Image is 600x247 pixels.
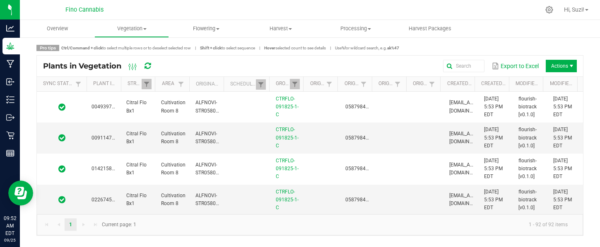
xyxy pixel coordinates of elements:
[200,46,222,50] strong: Shift + click
[378,81,393,87] a: Origin Package IDSortable
[243,20,318,37] a: Harvest
[345,104,392,110] span: 0587984774232601
[546,60,577,72] span: Actions
[553,158,572,179] span: [DATE] 5:53 PM EDT
[276,189,299,210] a: CTRFLO-091825-1-C
[345,81,359,87] a: Origin PlantSortable
[6,113,14,122] inline-svg: Outbound
[310,81,324,87] a: Origin GroupSortable
[264,46,326,50] span: selected count to see details
[342,46,345,50] strong: %
[518,189,537,210] span: flourish-biotrack [v0.1.0]
[324,79,334,89] a: Filter
[176,79,186,89] a: Filter
[8,181,33,205] iframe: Resource center
[484,96,503,117] span: [DATE] 5:53 PM EDT
[169,25,243,32] span: Flowering
[92,197,138,203] span: 0226745351377003
[484,158,503,179] span: [DATE] 5:53 PM EDT
[200,46,255,50] span: to select sequence
[6,78,14,86] inline-svg: Inbound
[345,197,392,203] span: 0587984774232601
[553,96,572,117] span: [DATE] 5:53 PM EDT
[94,20,169,37] a: Vegetation
[161,162,186,176] span: Cultivation Room 8
[191,45,200,51] span: |
[161,193,186,206] span: Cultivation Room 8
[413,81,427,87] a: Origin Package Lot NumberSortable
[276,158,299,179] a: CTRFLO-091825-1-C
[447,81,472,87] a: Created BySortable
[161,131,186,144] span: Cultivation Room 8
[161,100,186,113] span: Cultivation Room 8
[256,79,266,90] a: Filter
[92,166,138,171] span: 0142158394001658
[393,79,402,89] a: Filter
[141,218,574,232] kendo-pager-info: 1 - 92 of 92 items
[255,45,264,51] span: |
[195,193,236,206] span: ALFNOVI-STR05800000085
[484,127,503,148] span: [DATE] 5:53 PM EDT
[319,25,393,32] span: Processing
[516,81,540,87] a: Modified BySortable
[276,96,299,117] a: CTRFLO-091825-1-C
[553,127,572,148] span: [DATE] 5:53 PM EDT
[449,131,489,144] span: [EMAIL_ADDRESS][DOMAIN_NAME]
[393,20,467,37] a: Harvest Packages
[449,100,489,113] span: [EMAIL_ADDRESS][DOMAIN_NAME]
[224,77,269,92] th: Scheduled
[335,46,399,50] span: Use for wildcard search, e.g.
[36,45,59,51] span: Pro tips
[518,158,537,179] span: flourish-biotrack [v0.1.0]
[43,81,73,87] a: Sync StatusSortable
[345,135,392,141] span: 0587984774232601
[95,25,169,32] span: Vegetation
[553,189,572,210] span: [DATE] 5:53 PM EDT
[162,81,176,87] a: AreaSortable
[544,6,554,14] div: Manage settings
[61,46,191,50] span: to select multiple rows or to deselect selected row
[65,6,104,13] span: Fino Cannabis
[65,218,77,231] a: Page 1
[58,165,65,173] span: In Sync
[290,79,300,89] a: Filter
[37,214,583,235] kendo-pager: Current page: 1
[92,135,138,141] span: 0091147841930258
[6,131,14,139] inline-svg: Retail
[276,127,299,148] a: CTRFLO-091825-1-C
[276,81,290,87] a: GroupSortable
[189,77,224,92] th: Original Plant ID
[126,193,147,206] span: Citral Flo Bx1
[264,46,275,50] strong: Hover
[6,24,14,32] inline-svg: Analytics
[6,60,14,68] inline-svg: Manufacturing
[484,189,503,210] span: [DATE] 5:53 PM EDT
[58,196,65,204] span: In Sync
[169,20,243,37] a: Flowering
[128,81,142,87] a: StrainSortable
[489,59,541,73] button: Export to Excel
[58,134,65,142] span: In Sync
[126,131,147,144] span: Citral Flo Bx1
[195,100,236,113] span: ALFNOVI-STR05800000010
[449,162,489,176] span: [EMAIL_ADDRESS][DOMAIN_NAME]
[518,96,537,117] span: flourish-biotrack [v0.1.0]
[195,131,236,144] span: ALFNOVI-STR05800000073
[550,81,574,87] a: Modified DateSortable
[481,81,506,87] a: Created DateSortable
[318,20,393,37] a: Processing
[126,162,147,176] span: Citral Flo Bx1
[195,162,236,176] span: ALFNOVI-STR05800000088
[6,149,14,157] inline-svg: Reports
[126,100,147,113] span: Citral Flo Bx1
[449,193,489,206] span: [EMAIL_ADDRESS][DOMAIN_NAME]
[345,166,392,171] span: 0587984774232601
[58,103,65,111] span: In Sync
[93,81,118,87] a: Plant IDSortable
[6,42,14,50] inline-svg: Grow
[387,46,399,50] strong: ak%47
[427,79,437,89] a: Filter
[142,79,152,89] a: Filter
[61,46,102,50] strong: Ctrl/Command + click
[118,81,124,87] span: Sortable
